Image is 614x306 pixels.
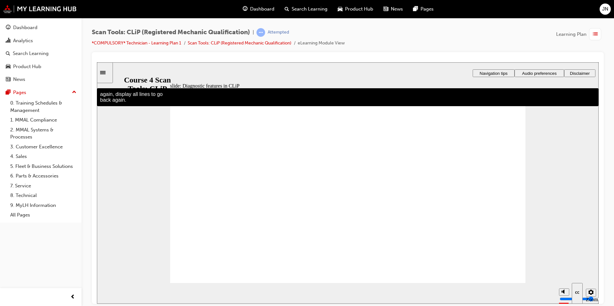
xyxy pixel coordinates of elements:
[8,161,79,171] a: 5. Fleet & Business Solutions
[6,38,11,44] span: chart-icon
[6,77,11,82] span: news-icon
[462,226,472,233] button: Mute (Ctrl+Alt+M)
[70,293,75,301] span: prev-icon
[6,64,11,70] span: car-icon
[391,5,403,13] span: News
[6,25,11,31] span: guage-icon
[298,40,345,47] li: eLearning Module View
[238,3,279,16] a: guage-iconDashboard
[8,125,79,142] a: 2. MMAL Systems & Processes
[8,115,79,125] a: 1. MMAL Compliance
[8,191,79,200] a: 8. Technical
[13,76,25,83] div: News
[13,89,26,96] div: Pages
[425,9,460,13] span: Audio preferences
[421,5,434,13] span: Pages
[92,29,250,36] span: Scan Tools: CLiP (Registered Mechanic Qualification)
[279,3,333,16] a: search-iconSearch Learning
[408,3,439,16] a: pages-iconPages
[8,210,79,220] a: All Pages
[6,90,11,96] span: pages-icon
[556,31,586,38] span: Learning Plan
[333,3,378,16] a: car-iconProduct Hub
[3,87,79,98] button: Pages
[13,24,37,31] div: Dashboard
[292,5,327,13] span: Search Learning
[602,5,608,13] span: JN
[463,234,504,239] input: volume
[600,4,611,15] button: JN
[92,40,181,46] a: *COMPULSORY* Technician - Learning Plan 1
[8,98,79,115] a: 0. Training Schedules & Management
[413,5,418,13] span: pages-icon
[13,50,49,57] div: Search Learning
[473,9,493,13] span: Disclaimer
[8,171,79,181] a: 6. Parts & Accessories
[13,37,33,44] div: Analytics
[383,9,411,13] span: Navigation tips
[8,152,79,161] a: 4. Sales
[13,63,41,70] div: Product Hub
[3,35,79,47] a: Analytics
[489,234,501,251] label: Zoom to fit
[8,181,79,191] a: 7. Service
[268,29,289,35] div: Attempted
[243,5,248,13] span: guage-icon
[3,20,79,87] button: DashboardAnalyticsSearch LearningProduct HubNews
[459,221,499,241] div: misc controls
[6,51,10,57] span: search-icon
[489,226,499,234] button: Settings
[256,28,265,37] span: learningRecordVerb_ATTEMPT-icon
[593,30,598,38] span: list-icon
[72,88,76,97] span: up-icon
[3,22,79,34] a: Dashboard
[3,61,79,73] a: Product Hub
[378,3,408,16] a: news-iconNews
[467,7,499,15] button: Disclaimer
[418,7,467,15] button: Audio preferences
[285,5,289,13] span: search-icon
[383,5,388,13] span: news-icon
[3,48,79,59] a: Search Learning
[8,200,79,210] a: 9. MyLH Information
[250,5,274,13] span: Dashboard
[3,5,77,13] img: mmal
[345,5,373,13] span: Product Hub
[253,29,254,36] span: |
[8,142,79,152] a: 3. Customer Excellence
[475,221,486,241] button: Hide captions (Ctrl+Alt+C)
[376,7,418,15] button: Navigation tips
[556,28,604,40] button: Learning Plan
[188,40,291,46] a: Scan Tools: CLiP (Registered Mechanic Qualification)
[338,5,342,13] span: car-icon
[3,74,79,85] a: News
